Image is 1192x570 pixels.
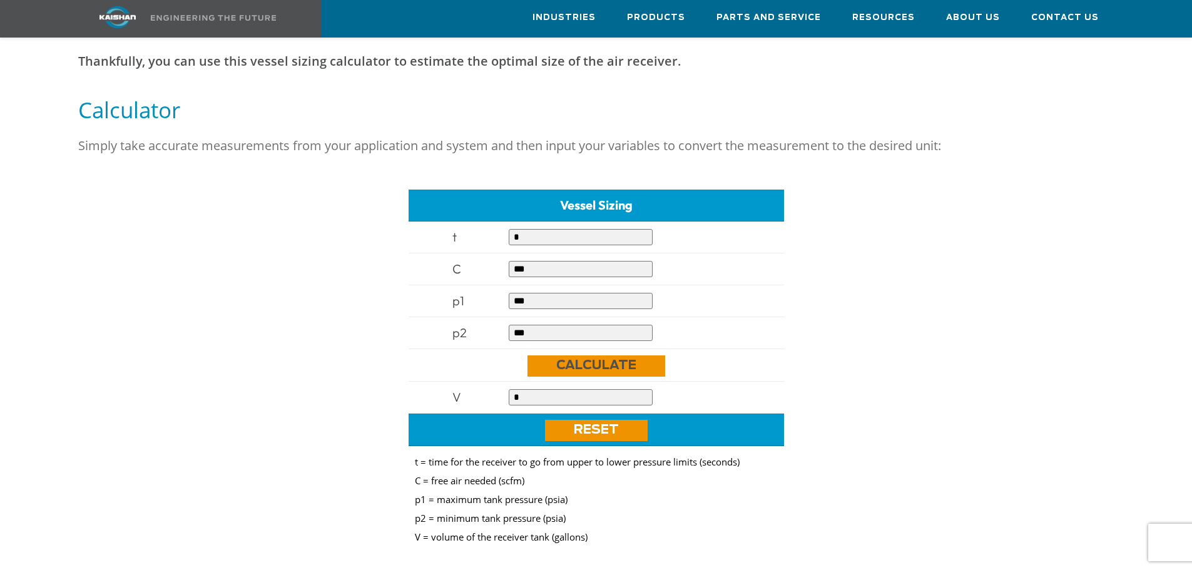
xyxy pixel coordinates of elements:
span: C [452,261,461,277]
img: kaishan logo [71,6,165,28]
a: Industries [532,1,596,34]
a: About Us [946,1,1000,34]
span: Parts and Service [716,11,821,25]
span: Vessel Sizing [560,197,633,213]
span: Products [627,11,685,25]
img: Engineering the future [151,15,276,21]
span: Resources [852,11,915,25]
a: Resources [852,1,915,34]
a: Products [627,1,685,34]
a: Reset [545,420,648,441]
p: Thankfully, you can use this vessel sizing calculator to estimate the optimal size of the air rec... [78,49,1114,74]
a: Parts and Service [716,1,821,34]
a: Calculate [527,355,665,377]
span: Industries [532,11,596,25]
span: p1 [452,293,464,308]
span: p2 [452,325,467,340]
a: Contact Us [1031,1,1099,34]
span: t [452,229,457,245]
h5: Calculator [78,96,1114,124]
p: Simply take accurate measurements from your application and system and then input your variables ... [78,133,1114,158]
span: V [452,389,461,405]
span: Contact Us [1031,11,1099,25]
p: t = time for the receiver to go from upper to lower pressure limits (seconds) C = free air needed... [415,452,778,546]
span: About Us [946,11,1000,25]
